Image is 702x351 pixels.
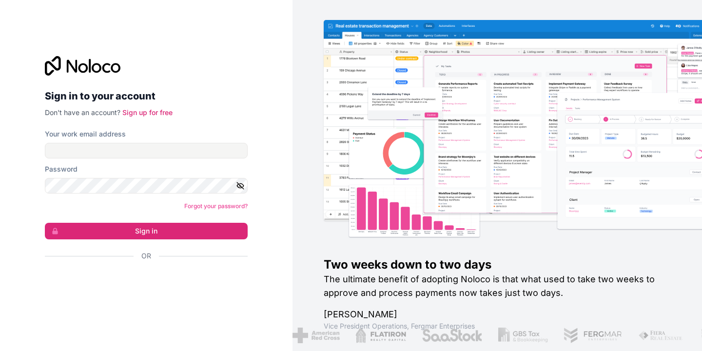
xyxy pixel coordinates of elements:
img: /assets/fergmar-CudnrXN5.png [564,328,623,343]
span: Or [141,251,151,261]
img: /assets/saastock-C6Zbiodz.png [422,328,483,343]
h2: The ultimate benefit of adopting Noloco is that what used to take two weeks to approve and proces... [324,273,671,300]
h1: Two weeks down to two days [324,257,671,273]
input: Password [45,178,248,194]
label: Your work email address [45,129,126,139]
img: /assets/fiera-fwj2N5v4.png [638,328,684,343]
h1: Vice President Operations , Fergmar Enterprises [324,321,671,331]
span: Don't have an account? [45,108,120,117]
img: /assets/flatiron-C8eUkumj.png [355,328,406,343]
input: Email address [45,143,248,158]
h2: Sign in to your account [45,87,248,105]
a: Sign up for free [122,108,173,117]
img: /assets/gbstax-C-GtDUiK.png [498,328,548,343]
button: Sign in [45,223,248,239]
a: Forgot your password? [184,202,248,210]
label: Password [45,164,78,174]
h1: [PERSON_NAME] [324,308,671,321]
img: /assets/american-red-cross-BAupjrZR.png [292,328,340,343]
